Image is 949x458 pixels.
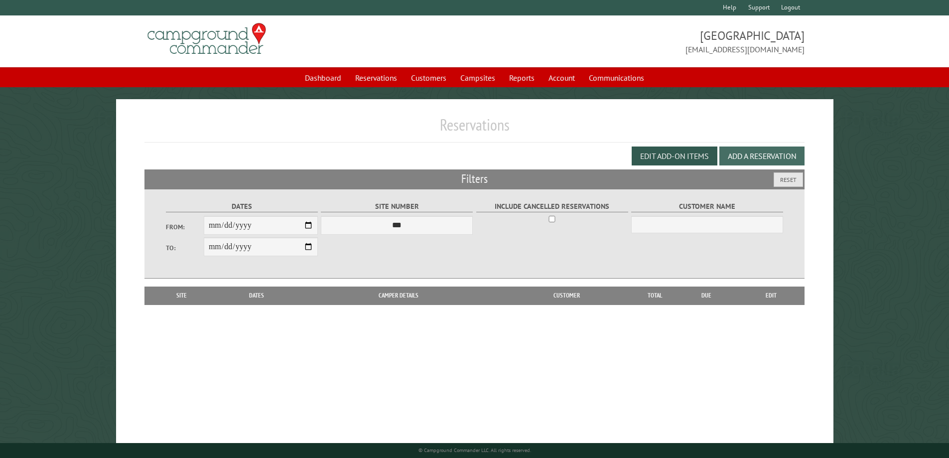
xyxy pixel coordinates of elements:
a: Communications [583,68,650,87]
th: Total [635,287,675,305]
button: Reset [774,172,803,187]
h2: Filters [144,169,805,188]
label: From: [166,222,204,232]
button: Add a Reservation [719,147,805,165]
label: Site Number [321,201,473,212]
a: Reports [503,68,541,87]
label: To: [166,243,204,253]
label: Dates [166,201,318,212]
th: Edit [738,287,805,305]
th: Site [149,287,214,305]
a: Dashboard [299,68,347,87]
h1: Reservations [144,115,805,143]
th: Customer [498,287,635,305]
th: Dates [214,287,299,305]
a: Account [542,68,581,87]
a: Reservations [349,68,403,87]
label: Include Cancelled Reservations [476,201,628,212]
th: Due [675,287,738,305]
a: Customers [405,68,452,87]
th: Camper Details [299,287,498,305]
img: Campground Commander [144,19,269,58]
a: Campsites [454,68,501,87]
button: Edit Add-on Items [632,147,717,165]
label: Customer Name [631,201,783,212]
span: [GEOGRAPHIC_DATA] [EMAIL_ADDRESS][DOMAIN_NAME] [475,27,805,55]
small: © Campground Commander LLC. All rights reserved. [418,447,531,454]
